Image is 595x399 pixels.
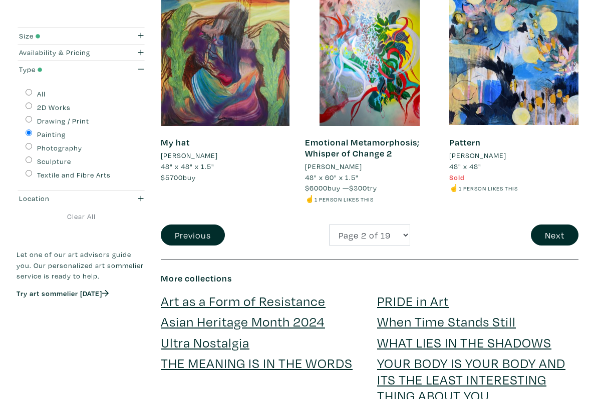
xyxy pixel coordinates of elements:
a: [PERSON_NAME] [305,161,434,172]
div: Type [19,64,109,75]
button: Location [17,190,146,207]
div: Size [19,30,109,41]
button: Size [17,27,146,44]
a: WHAT LIES IN THE SHADOWS [377,333,551,351]
a: Clear All [17,211,146,222]
span: $5700 [161,172,183,182]
li: [PERSON_NAME] [305,161,362,172]
a: THE MEANING IS IN THE WORDS [161,354,353,371]
label: Textile and Fibre Arts [37,169,111,180]
label: Sculpture [37,156,71,167]
label: Painting [37,129,66,140]
label: 2D Works [37,102,71,113]
li: ☝️ [305,193,434,204]
a: Asian Heritage Month 2024 [161,312,325,330]
label: Photography [37,142,82,153]
a: [PERSON_NAME] [449,150,578,161]
span: buy — try [305,183,377,192]
span: $300 [349,183,367,192]
a: Ultra Nostalgia [161,333,249,351]
small: 1 person likes this [315,195,374,203]
a: Pattern [449,136,481,148]
a: PRIDE in Art [377,292,449,309]
li: [PERSON_NAME] [449,150,506,161]
small: 1 person likes this [459,184,518,192]
span: 48" x 48" x 1.5" [161,161,214,171]
a: Try art sommelier [DATE] [17,288,109,298]
span: buy [161,172,196,182]
li: ☝️ [449,182,578,193]
li: [PERSON_NAME] [161,150,218,161]
div: Location [19,193,109,204]
iframe: Customer reviews powered by Trustpilot [17,308,146,329]
a: [PERSON_NAME] [161,150,290,161]
div: Availability & Pricing [19,47,109,58]
button: Previous [161,224,225,246]
label: Drawing / Print [37,115,89,126]
p: Let one of our art advisors guide you. Our personalized art sommelier service is ready to help. [17,249,146,281]
span: 48" x 48" [449,161,481,171]
a: My hat [161,136,190,148]
button: Availability & Pricing [17,44,146,61]
a: When Time Stands Still [377,312,516,330]
button: Next [531,224,578,246]
span: 48" x 60" x 1.5" [305,172,359,182]
button: Type [17,61,146,77]
span: $6000 [305,183,328,192]
a: Art as a Form of Resistance [161,292,326,309]
label: All [37,88,46,99]
span: Sold [449,172,465,182]
a: Emotional Metamorphosis; Whisper of Change 2 [305,136,420,159]
h6: More collections [161,273,578,284]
